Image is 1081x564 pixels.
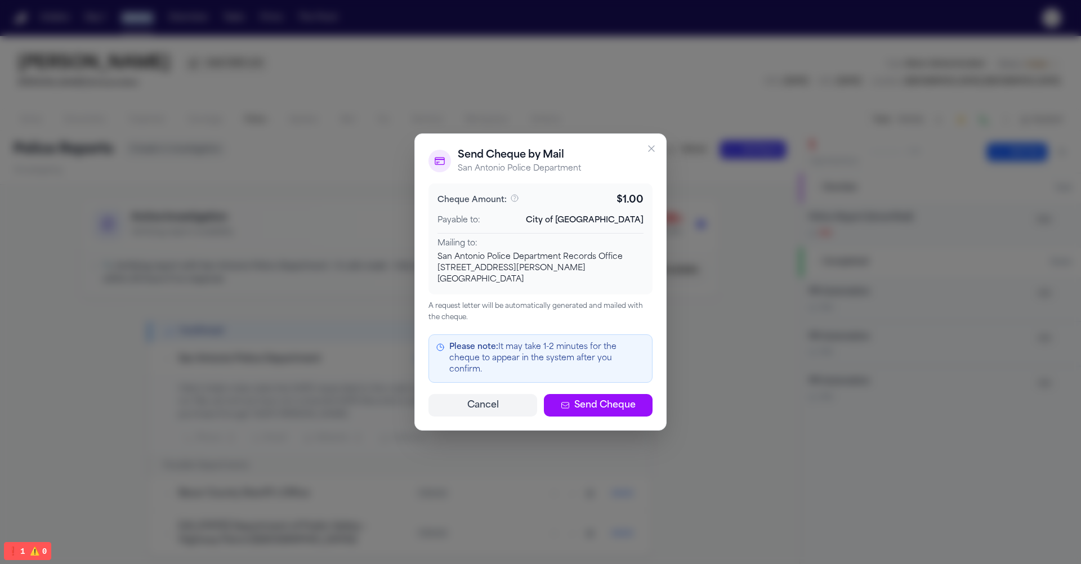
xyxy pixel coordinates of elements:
[526,215,644,226] span: City of [GEOGRAPHIC_DATA]
[437,274,644,285] div: [GEOGRAPHIC_DATA]
[428,301,653,323] p: A request letter will be automatically generated and mailed with the cheque.
[458,163,581,174] p: San Antonio Police Department
[458,147,581,163] h3: Send Cheque by Mail
[449,343,498,351] span: Please note:
[437,215,480,226] span: Payable to:
[437,263,644,274] div: [STREET_ADDRESS][PERSON_NAME]
[437,238,644,249] div: Mailing to:
[510,194,519,203] button: View fee breakdown and mailing instructions
[574,399,636,412] span: Send Cheque
[544,394,653,417] button: Send Cheque
[449,342,645,375] div: It may take 1-2 minutes for the cheque to appear in the system after you confirm.
[437,252,644,263] div: San Antonio Police Department Records Office
[437,195,507,206] span: Cheque Amount:
[617,193,644,208] span: $ 1.00
[428,394,537,417] button: Cancel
